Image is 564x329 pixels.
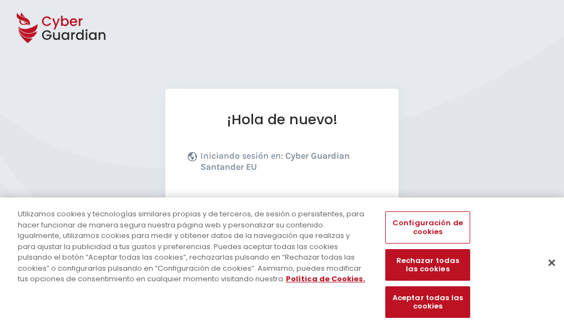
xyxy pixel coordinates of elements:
[385,286,470,318] button: Aceptar todas las cookies
[18,209,369,285] div: Utilizamos cookies y tecnologías similares propias y de terceros, de sesión o persistentes, para ...
[188,111,376,128] h1: ¡Hola de nuevo!
[200,150,350,172] b: Cyber Guardian Santander EU
[540,250,564,275] button: Cerrar
[385,249,470,281] button: Rechazar todas las cookies
[385,211,470,243] button: Configuración de cookies
[200,150,374,178] p: Iniciando sesión en:
[286,274,365,284] a: Más información sobre su privacidad, se abre en una nueva pestaña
